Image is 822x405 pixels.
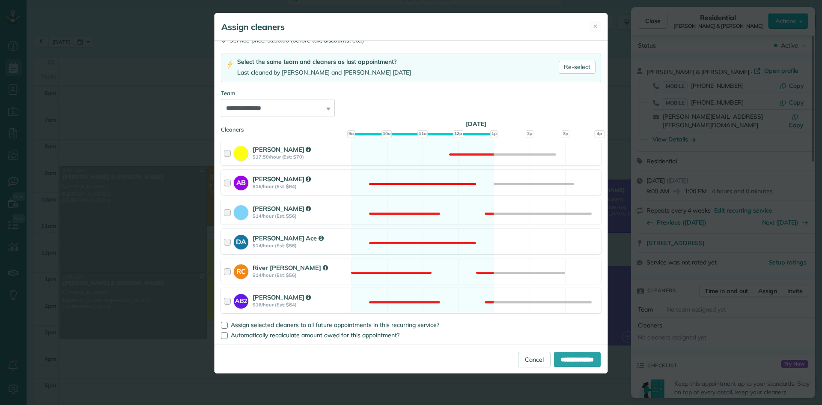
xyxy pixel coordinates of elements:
[221,89,601,97] div: Team
[226,60,234,69] img: lightning-bolt-icon-94e5364df696ac2de96d3a42b8a9ff6ba979493684c50e6bbbcda72601fa0d29.png
[253,204,311,213] strong: [PERSON_NAME]
[253,272,348,278] strong: $14/hour (Est: $56)
[559,61,596,74] a: Re-select
[253,293,311,301] strong: [PERSON_NAME]
[221,21,285,33] h5: Assign cleaners
[593,22,598,30] span: ✕
[234,176,248,188] strong: AB
[253,183,348,189] strong: $16/hour (Est: $64)
[221,126,601,128] div: Cleaners
[231,331,399,339] span: Automatically recalculate amount owed for this appointment?
[231,321,439,329] span: Assign selected cleaners to all future appointments in this recurring service?
[234,235,248,247] strong: DA
[234,294,248,306] strong: AB2
[253,264,328,272] strong: River [PERSON_NAME]
[253,145,311,153] strong: [PERSON_NAME]
[253,154,348,160] strong: $17.50/hour (Est: $70)
[253,243,348,249] strong: $14/hour (Est: $56)
[253,213,348,219] strong: $14/hour (Est: $56)
[234,264,248,276] strong: RC
[253,302,348,308] strong: $16/hour (Est: $64)
[237,68,411,77] div: Last cleaned by [PERSON_NAME] and [PERSON_NAME] [DATE]
[253,234,324,242] strong: [PERSON_NAME] Ace
[237,57,411,66] div: Select the same team and cleaners as last appointment?
[253,175,311,183] strong: [PERSON_NAME]
[518,352,551,367] a: Cancel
